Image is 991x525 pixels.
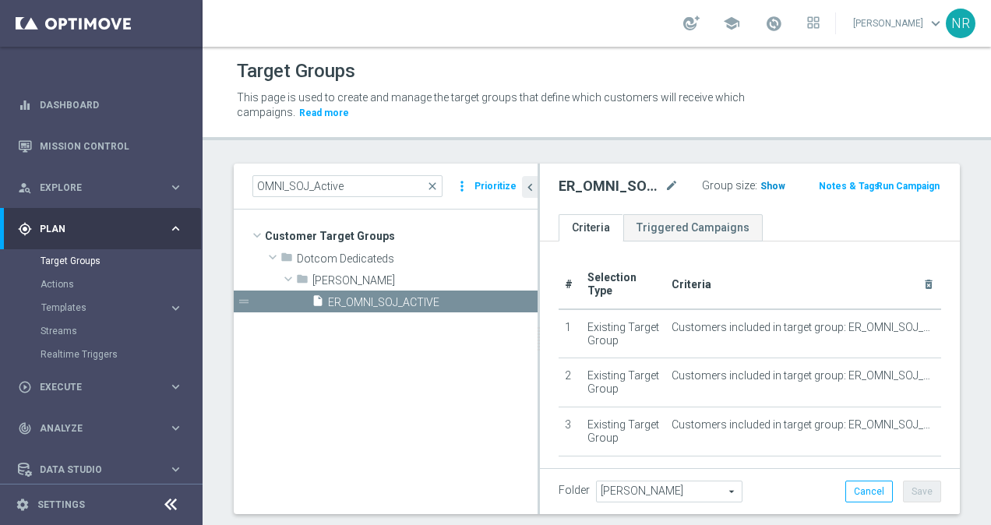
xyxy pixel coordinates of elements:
i: gps_fixed [18,222,32,236]
i: folder [296,273,309,291]
div: Streams [41,319,201,343]
button: Notes & Tags [817,178,881,195]
span: Explore [40,183,168,192]
div: Target Groups [41,249,201,273]
a: Triggered Campaigns [623,214,763,241]
span: school [723,15,740,32]
span: Execute [40,382,168,392]
a: Actions [41,278,162,291]
td: 3 [559,407,581,456]
button: gps_fixed Plan keyboard_arrow_right [17,223,184,235]
span: Analyze [40,424,168,433]
button: play_circle_outline Execute keyboard_arrow_right [17,381,184,393]
i: mode_edit [665,177,679,196]
div: Explore [18,181,168,195]
td: Existing Target Group [581,407,665,456]
div: Analyze [18,421,168,435]
input: Quick find group or folder [252,175,443,197]
i: keyboard_arrow_right [168,301,183,315]
span: close [426,180,439,192]
span: Show [760,181,785,192]
td: 1 [559,309,581,358]
a: [PERSON_NAME]keyboard_arrow_down [852,12,946,35]
td: Existing Target Group [581,358,665,407]
div: Data Studio [18,463,168,477]
span: Templates [41,303,153,312]
span: Dotcom Dedicateds [297,252,538,266]
a: Streams [41,325,162,337]
span: Customers included in target group: ER_OMNI_SOJ_DotcomYoung [672,369,935,382]
button: person_search Explore keyboard_arrow_right [17,181,184,194]
h1: Target Groups [237,60,355,83]
h2: ER_OMNI_SOJ_ACTIVE [559,177,661,196]
label: Group size [702,179,755,192]
a: Mission Control [40,125,183,167]
i: chevron_left [523,180,538,195]
td: 2 [559,358,581,407]
label: Folder [559,484,590,497]
th: # [559,260,581,309]
button: Mission Control [17,140,184,153]
a: Realtime Triggers [41,348,162,361]
button: Save [903,481,941,502]
i: track_changes [18,421,32,435]
th: Selection Type [581,260,665,309]
label: : [755,179,757,192]
span: Plan [40,224,168,234]
span: keyboard_arrow_down [927,15,944,32]
div: Actions [41,273,201,296]
span: Customer Target Groups [265,225,538,247]
i: keyboard_arrow_right [168,462,183,477]
span: This page is used to create and manage the target groups that define which customers will receive... [237,91,745,118]
button: chevron_left [522,176,538,198]
i: insert_drive_file [312,294,324,312]
button: track_changes Analyze keyboard_arrow_right [17,422,184,435]
div: Plan [18,222,168,236]
div: Realtime Triggers [41,343,201,366]
a: Criteria [559,214,623,241]
i: play_circle_outline [18,380,32,394]
i: settings [16,498,30,512]
div: Templates [41,303,168,312]
i: person_search [18,181,32,195]
span: Data Studio [40,465,168,474]
i: folder [280,251,293,269]
div: Execute [18,380,168,394]
i: keyboard_arrow_right [168,180,183,195]
span: Customers included in target group: ER_OMNI_SOJ_DotcomReactivated [672,418,935,432]
i: equalizer [18,98,32,112]
span: Customers included in target group: ER_OMNI_SOJ_DotcomExisting [672,321,935,334]
a: Settings [37,500,85,509]
span: ER_OMNI_SOJ_ACTIVE [328,296,538,309]
button: Templates keyboard_arrow_right [41,301,184,314]
a: Dashboard [40,84,183,125]
i: keyboard_arrow_right [168,221,183,236]
i: more_vert [454,175,470,197]
i: keyboard_arrow_right [168,379,183,394]
button: Data Studio keyboard_arrow_right [17,463,184,476]
div: NR [946,9,975,38]
button: equalizer Dashboard [17,99,184,111]
span: Criteria [672,278,711,291]
i: keyboard_arrow_right [168,421,183,435]
button: Run Campaign [875,178,941,195]
button: Cancel [845,481,893,502]
button: Read more [298,104,351,122]
div: Mission Control [18,125,183,167]
span: Johnny [312,274,538,287]
td: Existing Target Group [581,309,665,358]
a: Target Groups [41,255,162,267]
div: Templates [41,296,201,319]
i: delete_forever [922,278,935,291]
div: Dashboard [18,84,183,125]
button: Prioritize [472,176,519,197]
